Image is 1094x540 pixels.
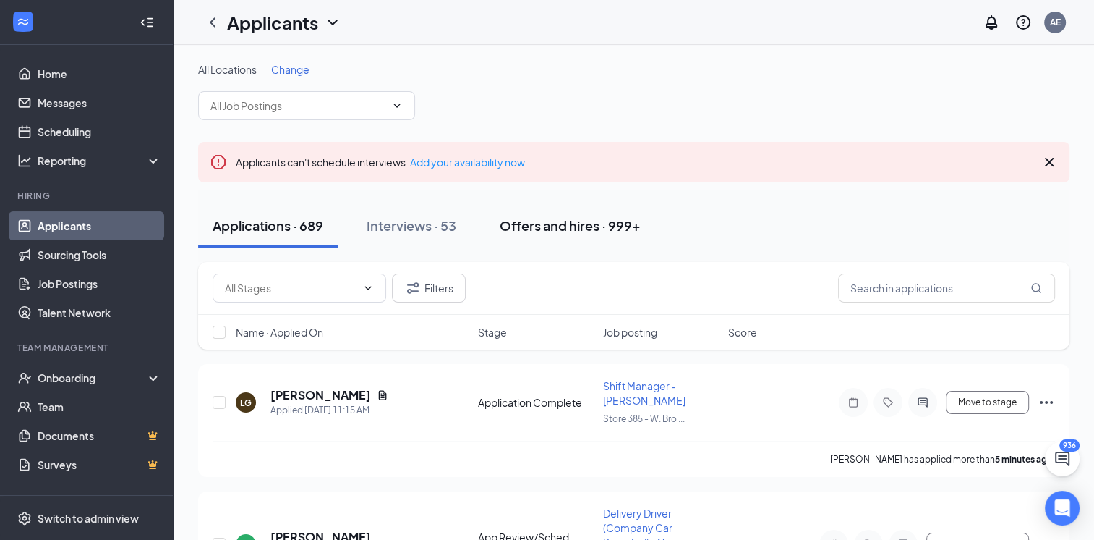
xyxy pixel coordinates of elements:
[17,153,32,168] svg: Analysis
[270,387,371,403] h5: [PERSON_NAME]
[38,153,162,168] div: Reporting
[603,325,657,339] span: Job posting
[38,371,149,385] div: Onboarding
[213,216,323,235] div: Applications · 689
[914,397,931,408] svg: ActiveChat
[38,117,161,146] a: Scheduling
[38,511,139,526] div: Switch to admin view
[38,211,161,240] a: Applicants
[410,156,525,169] a: Add your availability now
[983,14,1000,31] svg: Notifications
[1045,442,1080,476] button: ChatActive
[1038,394,1055,411] svg: Ellipses
[478,395,594,410] div: Application Complete
[1050,16,1061,28] div: AE
[1014,14,1032,31] svg: QuestionInfo
[830,453,1055,465] p: [PERSON_NAME] has applied more than .
[240,397,252,409] div: LG
[270,403,388,418] div: Applied [DATE] 11:15 AM
[392,274,466,303] button: Filter Filters
[603,413,685,424] span: Store 385 - W. Bro ...
[38,450,161,479] a: SurveysCrown
[17,190,158,202] div: Hiring
[500,216,641,235] div: Offers and hires · 999+
[38,298,161,327] a: Talent Network
[728,325,757,339] span: Score
[879,397,897,408] svg: Tag
[603,379,685,407] span: Shift Manager - [PERSON_NAME]
[210,153,227,171] svg: Error
[838,274,1055,303] input: Search in applications
[404,279,422,297] svg: Filter
[946,391,1029,414] button: Move to stage
[271,63,309,76] span: Change
[38,88,161,117] a: Messages
[16,14,30,29] svg: WorkstreamLogo
[38,240,161,269] a: Sourcing Tools
[377,389,388,401] svg: Document
[362,282,374,294] svg: ChevronDown
[204,14,221,31] svg: ChevronLeft
[478,325,507,339] span: Stage
[38,421,161,450] a: DocumentsCrown
[17,511,32,526] svg: Settings
[227,10,318,35] h1: Applicants
[995,454,1053,465] b: 5 minutes ago
[140,15,154,30] svg: Collapse
[17,371,32,385] svg: UserCheck
[1059,439,1080,452] div: 936
[225,280,356,296] input: All Stages
[38,59,161,88] a: Home
[38,269,161,298] a: Job Postings
[391,100,403,111] svg: ChevronDown
[38,392,161,421] a: Team
[1045,491,1080,526] div: Open Intercom Messenger
[236,156,525,169] span: Applicants can't schedule interviews.
[1040,153,1058,171] svg: Cross
[1054,450,1071,468] svg: ChatActive
[845,397,862,408] svg: Note
[236,325,323,339] span: Name · Applied On
[17,342,158,354] div: Team Management
[17,494,158,506] div: Payroll
[198,63,257,76] span: All Locations
[1030,282,1042,294] svg: MagnifyingGlass
[367,216,456,235] div: Interviews · 53
[210,98,385,114] input: All Job Postings
[324,14,341,31] svg: ChevronDown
